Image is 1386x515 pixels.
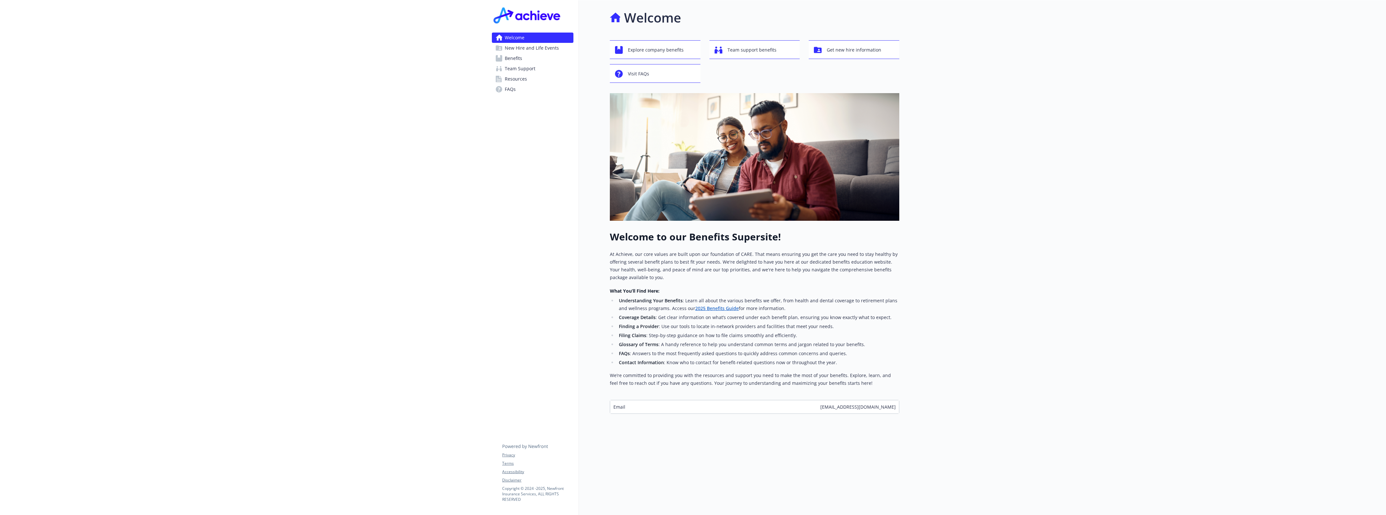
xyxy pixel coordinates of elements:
a: 2025 Benefits Guide [695,305,739,311]
strong: Coverage Details [619,314,656,320]
li: : Answers to the most frequently asked questions to quickly address common concerns and queries. [617,350,899,357]
span: [EMAIL_ADDRESS][DOMAIN_NAME] [820,403,896,410]
span: FAQs [505,84,516,94]
span: Email [613,403,625,410]
h1: Welcome [624,8,681,27]
a: Accessibility [502,469,573,475]
span: Explore company benefits [628,44,684,56]
strong: Finding a Provider [619,323,659,329]
a: Team Support [492,63,573,74]
li: : A handy reference to help you understand common terms and jargon related to your benefits. [617,341,899,348]
a: FAQs [492,84,573,94]
li: : Learn all about the various benefits we offer, from health and dental coverage to retirement pl... [617,297,899,312]
a: Privacy [502,452,573,458]
a: Disclaimer [502,477,573,483]
a: New Hire and Life Events [492,43,573,53]
p: At Achieve, our core values are built upon our foundation of CARE. That means ensuring you get th... [610,250,899,281]
strong: Understanding Your Benefits [619,297,683,304]
p: Copyright © 2024 - 2025 , Newfront Insurance Services, ALL RIGHTS RESERVED [502,486,573,502]
span: Team Support [505,63,535,74]
img: overview page banner [610,93,899,221]
a: Resources [492,74,573,84]
span: Get new hire information [827,44,881,56]
li: : Get clear information on what’s covered under each benefit plan, ensuring you know exactly what... [617,314,899,321]
button: Team support benefits [709,40,800,59]
p: We’re committed to providing you with the resources and support you need to make the most of your... [610,372,899,387]
span: Team support benefits [727,44,776,56]
strong: Contact Information [619,359,664,365]
span: New Hire and Life Events [505,43,559,53]
button: Visit FAQs [610,64,700,83]
strong: What You’ll Find Here: [610,288,659,294]
li: : Use our tools to locate in-network providers and facilities that meet your needs. [617,323,899,330]
button: Get new hire information [809,40,899,59]
a: Terms [502,461,573,466]
span: Visit FAQs [628,68,649,80]
button: Explore company benefits [610,40,700,59]
strong: Filing Claims [619,332,646,338]
a: Benefits [492,53,573,63]
h1: Welcome to our Benefits Supersite! [610,231,899,243]
li: : Step-by-step guidance on how to file claims smoothly and efficiently. [617,332,899,339]
li: : Know who to contact for benefit-related questions now or throughout the year. [617,359,899,366]
strong: FAQs [619,350,630,356]
a: Welcome [492,33,573,43]
span: Benefits [505,53,522,63]
span: Welcome [505,33,524,43]
strong: Glossary of Terms [619,341,659,347]
span: Resources [505,74,527,84]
